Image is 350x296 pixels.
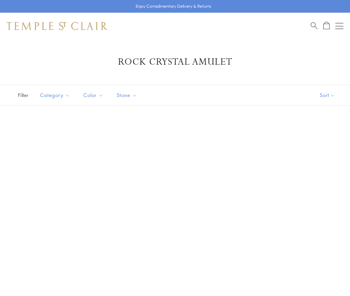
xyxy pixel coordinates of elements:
[78,88,108,103] button: Color
[113,91,142,99] span: Stone
[323,22,330,30] a: Open Shopping Bag
[37,91,75,99] span: Category
[112,88,142,103] button: Stone
[335,22,343,30] button: Open navigation
[311,22,318,30] a: Search
[305,85,350,105] button: Show sort by
[17,56,333,68] h1: Rock Crystal Amulet
[80,91,108,99] span: Color
[35,88,75,103] button: Category
[7,22,107,30] img: Temple St. Clair
[136,3,211,10] p: Enjoy Complimentary Delivery & Returns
